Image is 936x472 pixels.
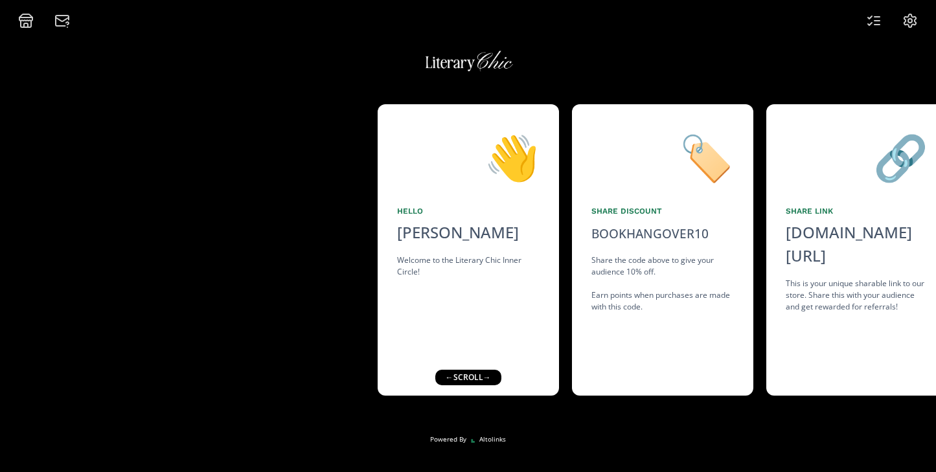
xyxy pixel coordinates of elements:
div: 🔗 [786,124,928,190]
span: Altolinks [479,434,506,444]
img: favicon-32x32.png [470,436,476,443]
div: BOOKHANGOVER10 [591,225,709,243]
div: Share Discount [591,205,734,217]
div: [DOMAIN_NAME][URL] [786,221,928,267]
div: ← scroll → [435,370,501,385]
div: 🏷️ [591,124,734,190]
div: Welcome to the Literary Chic Inner Circle! [397,254,540,278]
div: Share Link [786,205,928,217]
div: Share the code above to give your audience 10% off. Earn points when purchases are made with this... [591,254,734,313]
div: This is your unique sharable link to our store. Share this with your audience and get rewarded fo... [786,278,928,313]
span: Powered By [430,434,466,444]
div: Hello [397,205,540,217]
img: BtEZ2yWRJa3M [420,39,517,87]
div: [PERSON_NAME] [397,221,540,244]
div: 👋 [397,124,540,190]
